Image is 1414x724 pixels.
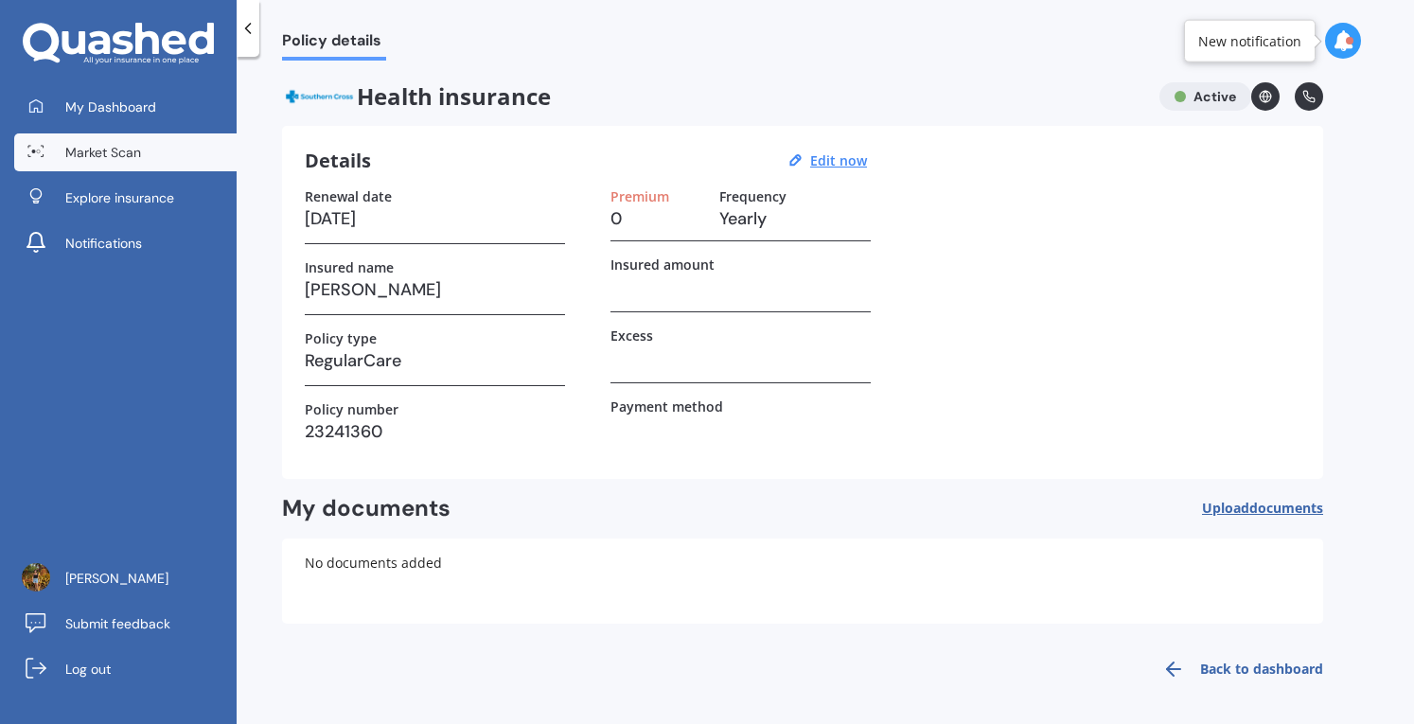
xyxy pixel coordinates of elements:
a: My Dashboard [14,88,237,126]
span: Submit feedback [65,614,170,633]
a: Market Scan [14,133,237,171]
span: Market Scan [65,143,141,162]
span: [PERSON_NAME] [65,569,168,588]
img: SouthernCross.png [282,82,357,111]
label: Frequency [719,188,787,204]
span: Log out [65,660,111,679]
span: Upload [1202,501,1323,516]
a: Explore insurance [14,179,237,217]
label: Premium [610,188,669,204]
span: documents [1249,499,1323,517]
span: My Dashboard [65,97,156,116]
h3: 23241360 [305,417,565,446]
h3: 0 [610,204,704,233]
label: Insured name [305,259,394,275]
h3: [PERSON_NAME] [305,275,565,304]
a: Log out [14,650,237,688]
a: Back to dashboard [1151,646,1323,692]
span: Explore insurance [65,188,174,207]
img: ACg8ocIxaaXtzfJ8MAxBEr9Ruh12rkBwStDst67usP7zAWv27s0gVUBiDg=s96-c [22,563,50,592]
label: Insured amount [610,256,715,273]
h3: [DATE] [305,204,565,233]
a: Notifications [14,224,237,262]
label: Payment method [610,398,723,415]
h2: My documents [282,494,451,523]
div: No documents added [282,539,1323,624]
span: Health insurance [282,82,1144,111]
span: Policy details [282,31,386,57]
button: Edit now [804,152,873,169]
h3: Details [305,149,371,173]
button: Uploaddocuments [1202,494,1323,523]
label: Policy type [305,330,377,346]
h3: RegularCare [305,346,565,375]
a: Submit feedback [14,605,237,643]
span: Notifications [65,234,142,253]
label: Renewal date [305,188,392,204]
div: New notification [1198,31,1301,50]
u: Edit now [810,151,867,169]
label: Excess [610,327,653,344]
label: Policy number [305,401,398,417]
h3: Yearly [719,204,871,233]
a: [PERSON_NAME] [14,559,237,597]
